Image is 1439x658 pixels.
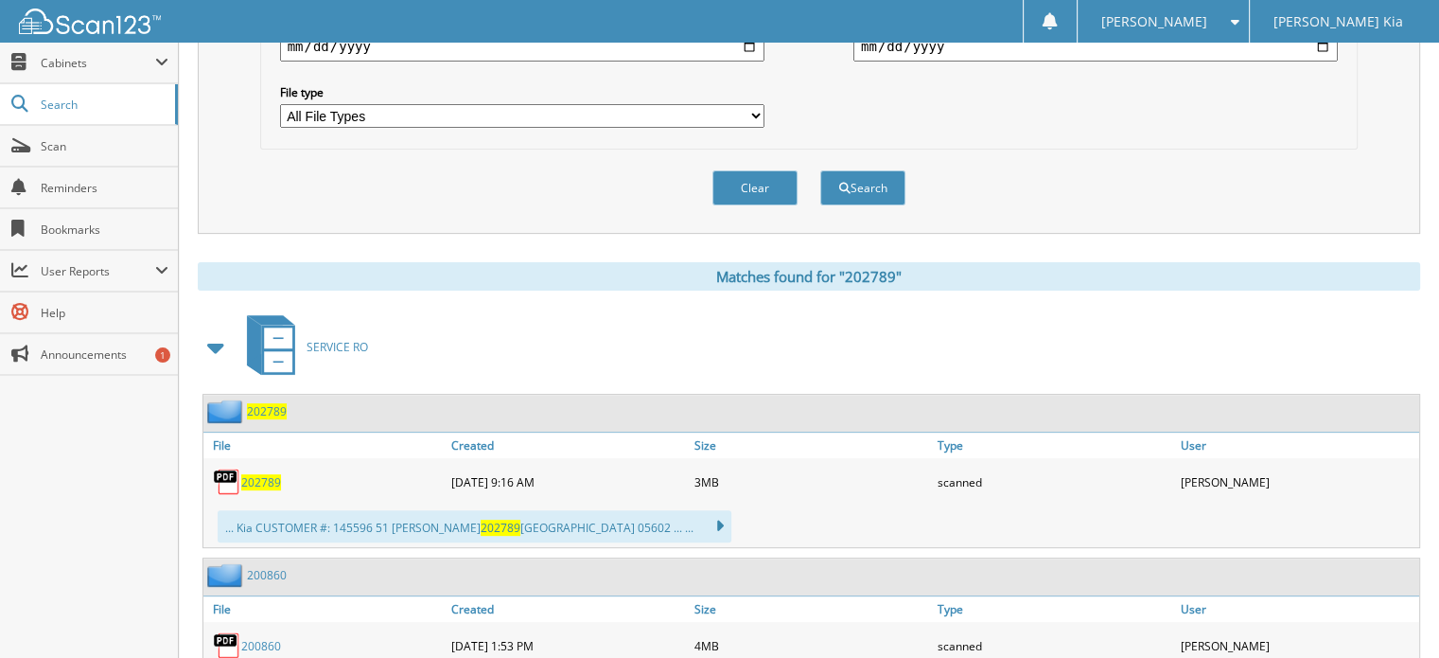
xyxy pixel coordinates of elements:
[712,170,798,205] button: Clear
[241,474,281,490] a: 202789
[218,510,731,542] div: ... Kia CUSTOMER #: 145596 51 [PERSON_NAME] [GEOGRAPHIC_DATA] 05602 ... ...
[41,305,168,321] span: Help
[447,596,690,622] a: Created
[198,262,1420,291] div: Matches found for "202789"
[241,638,281,654] a: 200860
[41,180,168,196] span: Reminders
[933,433,1176,458] a: Type
[933,463,1176,501] div: scanned
[280,31,764,62] input: start
[203,433,447,458] a: File
[247,403,287,419] a: 202789
[236,310,368,384] a: SERVICE RO
[19,9,161,34] img: scan123-logo-white.svg
[41,97,166,113] span: Search
[1176,463,1419,501] div: [PERSON_NAME]
[820,170,905,205] button: Search
[41,263,155,279] span: User Reports
[447,463,690,501] div: [DATE] 9:16 AM
[41,347,168,363] span: Announcements
[280,84,764,100] label: File type
[155,347,170,363] div: 1
[481,520,520,536] span: 202789
[1101,16,1207,27] span: [PERSON_NAME]
[247,567,287,583] a: 200860
[307,339,368,355] span: SERVICE RO
[1273,16,1403,27] span: [PERSON_NAME] Kia
[213,468,241,496] img: PDF.png
[1176,596,1419,622] a: User
[41,222,168,238] span: Bookmarks
[41,138,168,154] span: Scan
[207,400,247,423] img: folder2.png
[853,31,1338,62] input: end
[447,433,690,458] a: Created
[207,563,247,587] img: folder2.png
[933,596,1176,622] a: Type
[203,596,447,622] a: File
[690,596,933,622] a: Size
[41,55,155,71] span: Cabinets
[1176,433,1419,458] a: User
[690,463,933,501] div: 3MB
[690,433,933,458] a: Size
